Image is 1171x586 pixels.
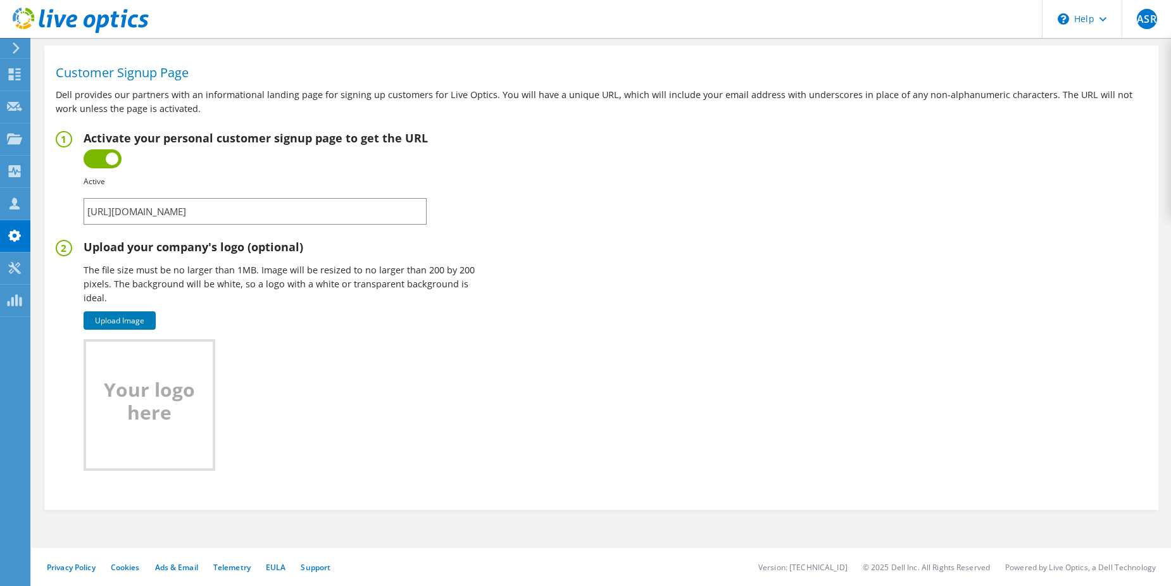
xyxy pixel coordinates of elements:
[266,562,285,573] a: EULA
[758,562,848,573] li: Version: [TECHNICAL_ID]
[84,311,156,330] a: Upload Image
[84,240,479,254] h2: Upload your company's logo (optional)
[1137,9,1157,29] span: ASR
[155,562,198,573] a: Ads & Email
[1005,562,1156,573] li: Powered by Live Optics, a Dell Technology
[863,562,990,573] li: © 2025 Dell Inc. All Rights Reserved
[1058,13,1069,25] svg: \n
[301,562,330,573] a: Support
[56,88,1147,116] p: Dell provides our partners with an informational landing page for signing up customers for Live O...
[84,263,479,305] p: The file size must be no larger than 1MB. Image will be resized to no larger than 200 by 200 pixe...
[84,176,105,187] b: Active
[47,562,96,573] a: Privacy Policy
[213,562,251,573] a: Telemetry
[111,562,140,573] a: Cookies
[84,131,428,145] h2: Activate your personal customer signup page to get the URL
[56,66,1141,79] h1: Customer Signup Page
[89,378,210,424] h2: Your logo here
